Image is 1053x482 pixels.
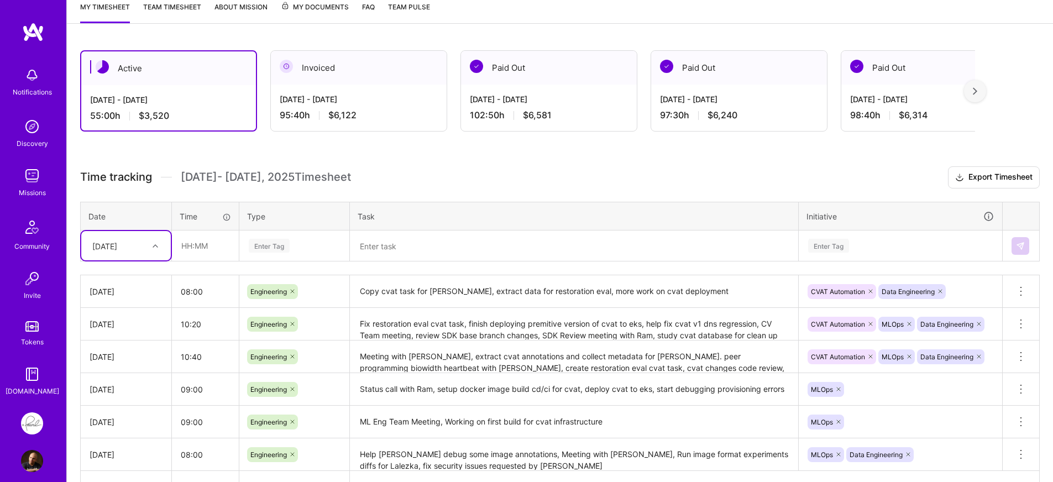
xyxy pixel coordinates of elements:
[660,60,673,73] img: Paid Out
[351,342,797,372] textarea: Meeting with [PERSON_NAME], extract cvat annotations and collect metadata for [PERSON_NAME]. peer...
[250,353,287,361] span: Engineering
[180,211,231,222] div: Time
[92,240,117,252] div: [DATE]
[461,51,637,85] div: Paid Out
[81,51,256,85] div: Active
[470,93,628,105] div: [DATE] - [DATE]
[280,93,438,105] div: [DATE] - [DATE]
[13,86,52,98] div: Notifications
[21,336,44,348] div: Tokens
[811,287,865,296] span: CVAT Automation
[90,110,247,122] div: 55:00 h
[90,318,163,330] div: [DATE]
[17,138,48,149] div: Discovery
[172,440,239,469] input: HH:MM
[21,268,43,290] img: Invite
[21,64,43,86] img: bell
[850,60,863,73] img: Paid Out
[22,22,44,42] img: logo
[250,450,287,459] span: Engineering
[808,237,849,254] div: Enter Tag
[973,87,977,95] img: right
[281,1,349,23] a: My Documents
[523,109,552,121] span: $6,581
[850,450,903,459] span: Data Engineering
[811,418,833,426] span: MLOps
[351,276,797,307] textarea: Copy cvat task for [PERSON_NAME], extract data for restoration eval, more work on cvat deployment
[250,418,287,426] span: Engineering
[18,450,46,472] a: User Avatar
[660,93,818,105] div: [DATE] - [DATE]
[139,110,169,122] span: $3,520
[850,109,1008,121] div: 98:40 h
[21,165,43,187] img: teamwork
[90,449,163,460] div: [DATE]
[882,353,904,361] span: MLOps
[250,320,287,328] span: Engineering
[470,60,483,73] img: Paid Out
[811,353,865,361] span: CVAT Automation
[153,243,158,249] i: icon Chevron
[25,321,39,332] img: tokens
[882,287,935,296] span: Data Engineering
[920,320,973,328] span: Data Engineering
[955,172,964,184] i: icon Download
[172,407,239,437] input: HH:MM
[172,375,239,404] input: HH:MM
[388,1,430,23] a: Team Pulse
[6,385,59,397] div: [DOMAIN_NAME]
[271,51,447,85] div: Invoiced
[80,1,130,23] a: My timesheet
[660,109,818,121] div: 97:30 h
[351,309,797,339] textarea: Fix restoration eval cvat task, finish deploying premitive version of cvat to eks, help fix cvat ...
[388,3,430,11] span: Team Pulse
[80,170,152,184] span: Time tracking
[21,363,43,385] img: guide book
[920,353,973,361] span: Data Engineering
[90,94,247,106] div: [DATE] - [DATE]
[1016,242,1025,250] img: Submit
[181,170,351,184] span: [DATE] - [DATE] , 2025 Timesheet
[172,231,238,260] input: HH:MM
[708,109,737,121] span: $6,240
[280,109,438,121] div: 95:40 h
[24,290,41,301] div: Invite
[280,60,293,73] img: Invoiced
[850,93,1008,105] div: [DATE] - [DATE]
[350,202,799,230] th: Task
[651,51,827,85] div: Paid Out
[811,385,833,394] span: MLOps
[90,384,163,395] div: [DATE]
[811,450,833,459] span: MLOps
[90,416,163,428] div: [DATE]
[81,202,172,230] th: Date
[351,439,797,470] textarea: Help [PERSON_NAME] debug some image annotations, Meeting with [PERSON_NAME], Run image format exp...
[214,1,268,23] a: About Mission
[14,240,50,252] div: Community
[841,51,1017,85] div: Paid Out
[281,1,349,13] span: My Documents
[21,450,43,472] img: User Avatar
[90,286,163,297] div: [DATE]
[250,385,287,394] span: Engineering
[21,412,43,434] img: Pearl: ML Engineering Team
[250,287,287,296] span: Engineering
[811,320,865,328] span: CVAT Automation
[96,60,109,74] img: Active
[328,109,357,121] span: $6,122
[948,166,1040,188] button: Export Timesheet
[19,214,45,240] img: Community
[882,320,904,328] span: MLOps
[362,1,375,23] a: FAQ
[351,374,797,405] textarea: Status call with Ram, setup docker image build cd/ci for cvat, deploy cvat to eks, start debuggin...
[172,277,239,306] input: HH:MM
[899,109,928,121] span: $6,314
[172,342,239,371] input: HH:MM
[806,210,994,223] div: Initiative
[143,1,201,23] a: Team timesheet
[172,310,239,339] input: HH:MM
[470,109,628,121] div: 102:50 h
[249,237,290,254] div: Enter Tag
[21,116,43,138] img: discovery
[90,351,163,363] div: [DATE]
